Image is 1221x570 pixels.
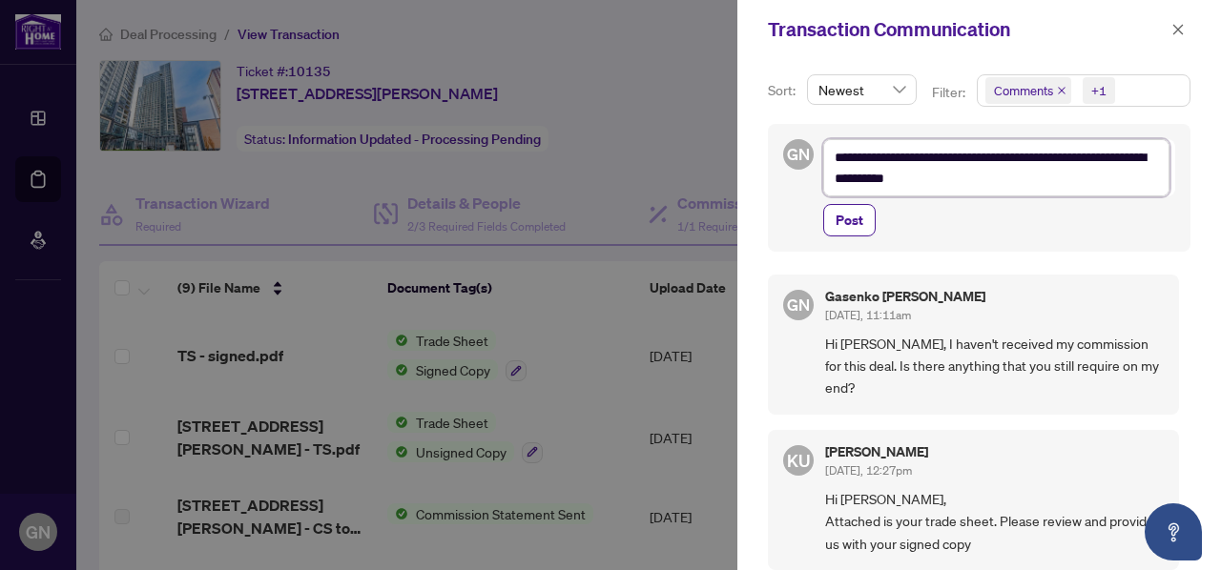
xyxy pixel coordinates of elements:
div: +1 [1091,81,1107,100]
h5: [PERSON_NAME] [825,445,928,458]
span: Comments [985,77,1071,104]
span: KU [787,447,810,474]
span: Newest [818,75,905,104]
span: Post [836,205,863,235]
span: close [1057,86,1066,95]
button: Open asap [1145,503,1202,560]
button: Post [823,204,876,236]
h5: Gasenko [PERSON_NAME] [825,290,985,303]
span: GN [787,142,810,167]
span: Comments [994,81,1053,100]
span: [DATE], 12:27pm [825,463,912,478]
p: Filter: [932,82,968,103]
span: GN [787,293,810,317]
span: Hi [PERSON_NAME], I haven't received my commission for this deal. Is there anything that you stil... [825,333,1164,399]
span: Hi [PERSON_NAME], Attached is your trade sheet. Please review and provide us with your signed copy [825,488,1164,555]
div: Transaction Communication [768,15,1166,44]
span: [DATE], 11:11am [825,308,911,322]
span: close [1171,23,1185,36]
p: Sort: [768,80,799,101]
